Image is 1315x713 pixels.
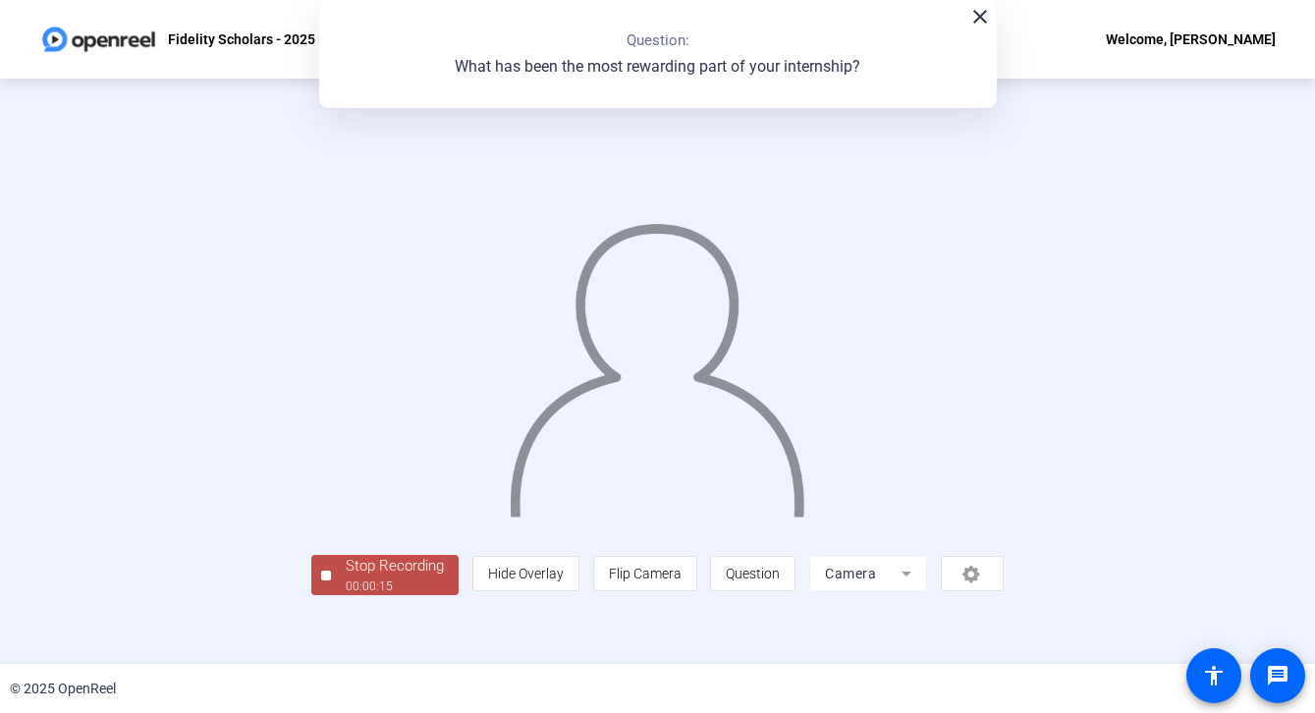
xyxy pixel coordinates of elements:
span: Hide Overlay [488,566,564,581]
img: overlay [508,206,807,518]
p: Question: [627,29,689,52]
span: Question [726,566,780,581]
span: Flip Camera [609,566,682,581]
p: What has been the most rewarding part of your internship? [455,55,860,79]
div: © 2025 OpenReel [10,679,116,699]
button: Hide Overlay [472,556,579,591]
button: Stop Recording00:00:15 [311,555,459,595]
button: Flip Camera [593,556,697,591]
mat-icon: message [1266,664,1289,687]
img: OpenReel logo [39,20,158,59]
button: Question [710,556,795,591]
mat-icon: close [968,5,992,28]
p: Fidelity Scholars - 2025 Fidtern Experience [168,27,436,51]
div: Stop Recording [346,555,444,577]
mat-icon: accessibility [1202,664,1226,687]
div: 00:00:15 [346,577,444,595]
div: Welcome, [PERSON_NAME] [1106,27,1276,51]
